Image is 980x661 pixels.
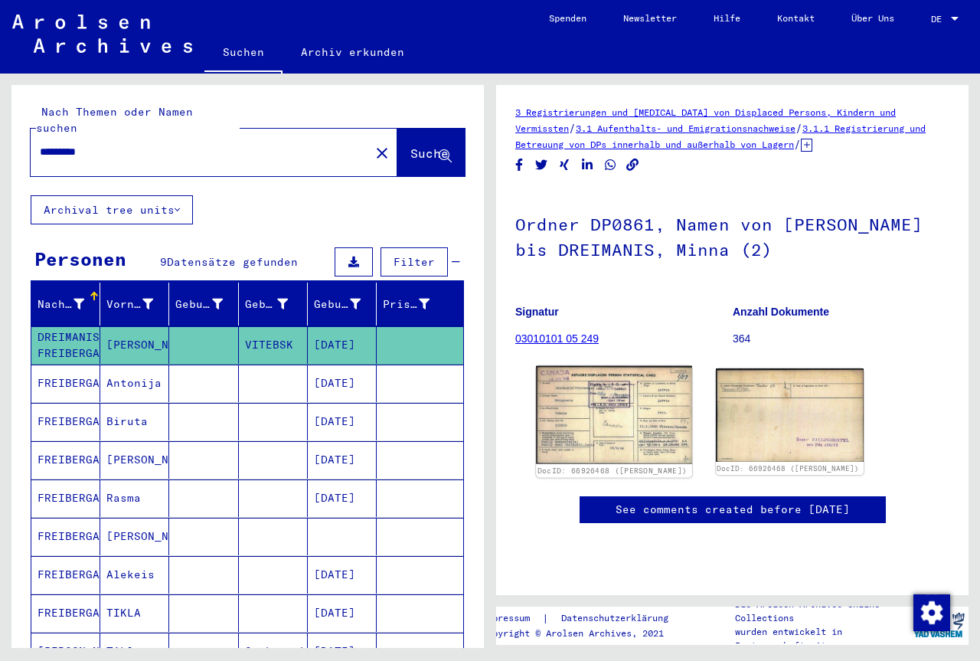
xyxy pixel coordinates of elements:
mat-label: Nach Themen oder Namen suchen [36,105,193,135]
button: Archival tree units [31,195,193,224]
button: Share on Facebook [511,155,528,175]
mat-cell: Rasma [100,479,169,517]
div: Nachname [38,292,103,316]
button: Share on WhatsApp [603,155,619,175]
div: Zustimmung ändern [913,594,949,630]
p: wurden entwickelt in Partnerschaft mit [735,625,910,653]
div: Vorname [106,292,172,316]
div: Vorname [106,296,153,313]
div: Nachname [38,296,84,313]
mat-cell: FREIBERGA [31,518,100,555]
mat-cell: TIKLA [100,594,169,632]
mat-header-cell: Geburtsdatum [308,283,377,326]
img: 002.jpg [716,368,864,462]
span: Datensätze gefunden [167,255,298,269]
mat-cell: [DATE] [308,556,377,594]
span: Filter [394,255,435,269]
a: See comments created before [DATE] [616,502,850,518]
h1: Ordner DP0861, Namen von [PERSON_NAME] bis DREIMANIS, Minna (2) [515,189,949,282]
div: Prisoner # [383,292,449,316]
p: Copyright © Arolsen Archives, 2021 [482,627,687,640]
button: Filter [381,247,448,277]
img: Arolsen_neg.svg [12,15,192,53]
mat-header-cell: Nachname [31,283,100,326]
mat-cell: Alekeis [100,556,169,594]
img: 001.jpg [536,366,691,464]
span: Suche [410,146,449,161]
b: Anzahl Dokumente [733,306,829,318]
button: Share on LinkedIn [580,155,596,175]
span: / [795,121,802,135]
mat-header-cell: Geburt‏ [239,283,308,326]
span: 9 [160,255,167,269]
a: Archiv erkunden [283,34,423,70]
a: 03010101 05 249 [515,332,599,345]
mat-cell: [DATE] [308,326,377,364]
b: Signatur [515,306,559,318]
mat-header-cell: Prisoner # [377,283,463,326]
mat-cell: FREIBERGA [31,479,100,517]
a: Impressum [482,610,542,627]
span: / [569,121,576,135]
mat-cell: [DATE] [308,403,377,440]
div: Geburtsname [175,292,241,316]
mat-cell: [PERSON_NAME] [100,518,169,555]
div: Personen [34,245,126,273]
a: 3.1 Aufenthalts- und Emigrationsnachweise [576,123,795,134]
button: Suche [397,129,465,176]
mat-header-cell: Geburtsname [169,283,238,326]
div: Geburtsdatum [314,296,361,313]
mat-cell: Antonija [100,365,169,402]
mat-cell: Biruta [100,403,169,440]
a: Suchen [204,34,283,74]
span: DE [931,14,948,25]
mat-header-cell: Vorname [100,283,169,326]
mat-cell: FREIBERGA [31,365,100,402]
span: / [794,137,801,151]
mat-cell: DREIMANIS FREIBERGA [31,326,100,364]
mat-cell: [DATE] [308,479,377,517]
mat-cell: FREIBERGA [31,556,100,594]
mat-icon: close [373,144,391,162]
button: Clear [367,137,397,168]
img: Zustimmung ändern [913,594,950,631]
div: Geburtsname [175,296,222,313]
div: Geburtsdatum [314,292,380,316]
mat-cell: [DATE] [308,594,377,632]
div: Prisoner # [383,296,430,313]
div: Geburt‏ [245,292,307,316]
p: Die Arolsen Archives Online-Collections [735,597,910,625]
mat-cell: VITEBSK [239,326,308,364]
a: DocID: 66926468 ([PERSON_NAME]) [717,464,859,473]
button: Share on Xing [557,155,573,175]
mat-cell: [PERSON_NAME] [100,326,169,364]
a: DocID: 66926468 ([PERSON_NAME]) [537,466,687,476]
p: 364 [733,331,949,347]
div: | [482,610,687,627]
mat-cell: FREIBERGA [31,403,100,440]
mat-cell: [PERSON_NAME] [100,441,169,479]
mat-cell: FREIBERGA [31,594,100,632]
mat-cell: [DATE] [308,365,377,402]
a: Datenschutzerklärung [549,610,687,627]
button: Copy link [625,155,641,175]
div: Geburt‏ [245,296,288,313]
mat-cell: FREIBERGA [31,441,100,479]
img: yv_logo.png [910,606,968,644]
button: Share on Twitter [534,155,550,175]
a: 3 Registrierungen und [MEDICAL_DATA] von Displaced Persons, Kindern und Vermissten [515,106,896,134]
mat-cell: [DATE] [308,441,377,479]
